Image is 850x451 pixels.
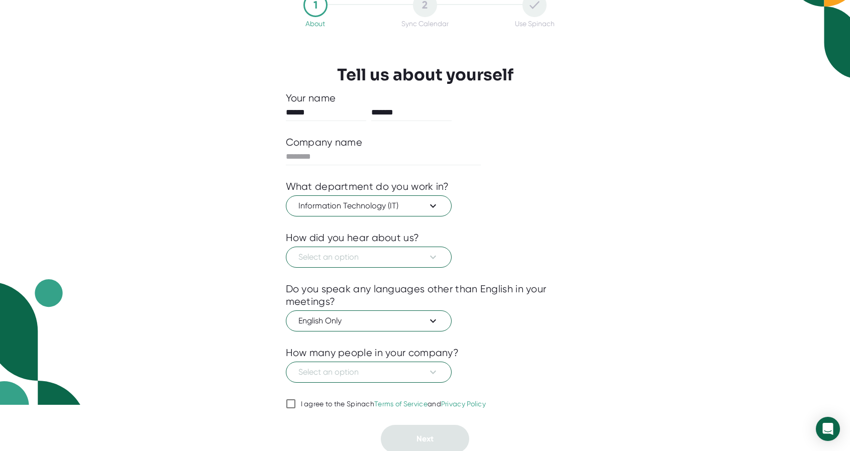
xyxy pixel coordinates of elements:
div: Your name [286,92,565,104]
div: How did you hear about us? [286,232,419,244]
span: Information Technology (IT) [298,200,439,212]
button: Information Technology (IT) [286,195,452,216]
div: About [305,20,325,28]
button: Select an option [286,247,452,268]
div: Sync Calendar [401,20,449,28]
a: Terms of Service [374,400,428,408]
span: Select an option [298,251,439,263]
button: Select an option [286,362,452,383]
span: Select an option [298,366,439,378]
div: Use Spinach [515,20,555,28]
div: Do you speak any languages other than English in your meetings? [286,283,565,308]
div: Company name [286,136,363,149]
div: How many people in your company? [286,347,459,359]
span: Next [416,434,434,443]
span: English Only [298,315,439,327]
a: Privacy Policy [441,400,486,408]
div: Open Intercom Messenger [816,417,840,441]
button: English Only [286,310,452,331]
h3: Tell us about yourself [337,65,513,84]
div: What department do you work in? [286,180,449,193]
div: I agree to the Spinach and [301,400,486,409]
